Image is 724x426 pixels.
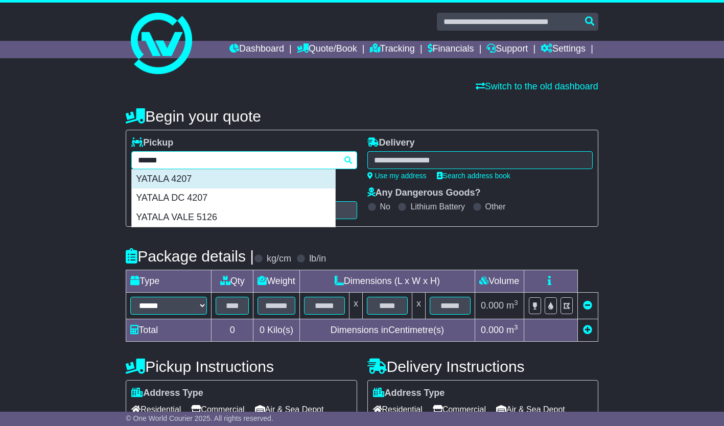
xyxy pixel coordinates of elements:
span: 0.000 [481,300,504,311]
a: Search address book [437,172,510,180]
span: Residential [373,401,423,417]
sup: 3 [514,299,518,306]
a: Settings [541,41,586,58]
span: © One World Courier 2025. All rights reserved. [126,414,273,422]
td: Dimensions in Centimetre(s) [299,319,475,342]
label: Delivery [367,137,415,149]
span: Commercial [433,401,486,417]
a: Switch to the old dashboard [476,81,598,91]
td: 0 [212,319,253,342]
span: Residential [131,401,181,417]
td: Dimensions (L x W x H) [299,270,475,293]
span: Air & Sea Depot [496,401,565,417]
h4: Delivery Instructions [367,358,598,375]
label: Lithium Battery [410,202,465,211]
a: Use my address [367,172,427,180]
label: Address Type [131,388,203,399]
td: Kilo(s) [253,319,300,342]
td: Total [126,319,212,342]
h4: Pickup Instructions [126,358,357,375]
div: YATALA DC 4207 [132,188,335,208]
div: YATALA 4207 [132,170,335,189]
label: No [380,202,390,211]
label: Address Type [373,388,445,399]
a: Remove this item [583,300,592,311]
sup: 3 [514,323,518,331]
td: x [412,293,425,319]
td: Weight [253,270,300,293]
a: Quote/Book [297,41,357,58]
h4: Package details | [126,248,254,265]
label: kg/cm [267,253,291,265]
span: m [506,325,518,335]
a: Dashboard [229,41,284,58]
span: Air & Sea Depot [255,401,324,417]
td: x [349,293,362,319]
a: Tracking [370,41,415,58]
span: 0.000 [481,325,504,335]
label: Any Dangerous Goods? [367,187,481,199]
a: Add new item [583,325,592,335]
div: YATALA VALE 5126 [132,208,335,227]
h4: Begin your quote [126,108,598,125]
span: Commercial [191,401,244,417]
typeahead: Please provide city [131,151,357,169]
label: Pickup [131,137,173,149]
td: Type [126,270,212,293]
label: lb/in [309,253,326,265]
span: m [506,300,518,311]
a: Support [486,41,528,58]
td: Qty [212,270,253,293]
td: Volume [475,270,524,293]
a: Financials [428,41,474,58]
span: 0 [260,325,265,335]
label: Other [485,202,506,211]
